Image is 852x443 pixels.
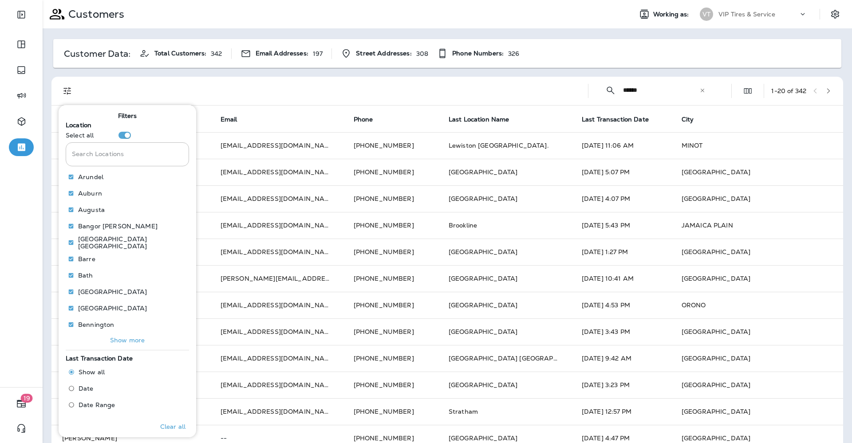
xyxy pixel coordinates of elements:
[508,50,519,57] p: 326
[210,292,343,318] td: [EMAIL_ADDRESS][DOMAIN_NAME]
[51,132,210,159] td: [PERSON_NAME]
[79,385,94,392] span: Date
[221,116,237,123] span: Email
[210,318,343,345] td: [EMAIL_ADDRESS][DOMAIN_NAME]
[210,398,343,425] td: [EMAIL_ADDRESS][DOMAIN_NAME]
[78,173,103,180] p: Arundel
[602,82,619,99] button: Collapse Search
[210,345,343,372] td: [EMAIL_ADDRESS][DOMAIN_NAME]
[51,398,210,425] td: [PERSON_NAME]
[452,50,504,57] span: Phone Numbers:
[154,50,206,57] span: Total Customers:
[682,116,694,123] span: City
[51,265,210,292] td: [PERSON_NAME]
[449,168,517,176] span: [GEOGRAPHIC_DATA]
[343,398,438,425] td: [PHONE_NUMBER]
[671,292,843,318] td: ORONO
[343,345,438,372] td: [PHONE_NUMBER]
[64,50,130,57] p: Customer Data:
[671,212,843,239] td: JAMAICA PLAIN
[51,239,210,265] td: [PERSON_NAME]
[449,248,517,256] span: [GEOGRAPHIC_DATA]
[671,132,843,159] td: MINOT
[9,6,34,24] button: Expand Sidebar
[343,265,438,292] td: [PHONE_NUMBER]
[66,334,189,346] button: Show more
[66,121,91,129] span: Location
[449,381,517,389] span: [GEOGRAPHIC_DATA]
[9,395,34,412] button: 19
[51,372,210,398] td: [PERSON_NAME]
[571,212,671,239] td: [DATE] 5:43 PM
[110,337,145,344] p: Show more
[65,8,124,21] p: Customers
[671,398,843,425] td: [GEOGRAPHIC_DATA]
[51,292,210,318] td: [PERSON_NAME]
[78,223,158,230] p: Bangor [PERSON_NAME]
[449,328,517,336] span: [GEOGRAPHIC_DATA]
[210,212,343,239] td: [EMAIL_ADDRESS][DOMAIN_NAME]
[221,115,249,123] span: Email
[51,345,210,372] td: [PERSON_NAME]
[354,116,373,123] span: Phone
[210,265,343,292] td: [PERSON_NAME][EMAIL_ADDRESS][DOMAIN_NAME]
[157,415,189,437] button: Clear all
[571,318,671,345] td: [DATE] 3:43 PM
[78,206,105,213] p: Augusta
[78,321,114,328] p: Bennington
[682,115,706,123] span: City
[582,115,660,123] span: Last Transaction Date
[66,354,133,362] span: Last Transaction Date
[78,305,147,312] p: [GEOGRAPHIC_DATA]
[671,318,843,345] td: [GEOGRAPHIC_DATA]
[78,235,182,250] p: [GEOGRAPHIC_DATA] [GEOGRAPHIC_DATA]
[571,398,671,425] td: [DATE] 12:57 PM
[118,112,137,120] span: Filters
[449,354,588,362] span: [GEOGRAPHIC_DATA] [GEOGRAPHIC_DATA]
[449,274,517,282] span: [GEOGRAPHIC_DATA]
[653,11,691,18] span: Working as:
[449,115,521,123] span: Last Location Name
[79,401,115,408] span: Date Range
[571,345,671,372] td: [DATE] 9:42 AM
[571,185,671,212] td: [DATE] 4:07 PM
[571,372,671,398] td: [DATE] 3:23 PM
[313,50,323,57] p: 197
[210,159,343,185] td: [EMAIL_ADDRESS][DOMAIN_NAME]
[210,239,343,265] td: [EMAIL_ADDRESS][DOMAIN_NAME]
[343,372,438,398] td: [PHONE_NUMBER]
[671,265,843,292] td: [GEOGRAPHIC_DATA]
[449,301,517,309] span: [GEOGRAPHIC_DATA]
[700,8,713,21] div: VT
[343,239,438,265] td: [PHONE_NUMBER]
[78,272,93,279] p: Bath
[771,87,806,94] div: 1 - 20 of 342
[449,141,549,149] span: Lewiston [GEOGRAPHIC_DATA].
[343,292,438,318] td: [PHONE_NUMBER]
[78,288,147,295] p: [GEOGRAPHIC_DATA]
[739,82,757,100] button: Edit Fields
[449,195,517,203] span: [GEOGRAPHIC_DATA]
[78,255,95,263] p: Barre
[256,50,308,57] span: Email Addresses:
[211,50,222,57] p: 342
[582,116,649,123] span: Last Transaction Date
[160,423,185,430] p: Clear all
[343,212,438,239] td: [PHONE_NUMBER]
[343,318,438,345] td: [PHONE_NUMBER]
[416,50,428,57] p: 308
[354,115,385,123] span: Phone
[671,185,843,212] td: [GEOGRAPHIC_DATA]
[221,435,332,442] p: --
[671,159,843,185] td: [GEOGRAPHIC_DATA]
[356,50,411,57] span: Street Addresses:
[51,318,210,345] td: [PERSON_NAME]
[210,132,343,159] td: [EMAIL_ADDRESS][DOMAIN_NAME]
[671,345,843,372] td: [GEOGRAPHIC_DATA]
[343,159,438,185] td: [PHONE_NUMBER]
[51,185,210,212] td: [PERSON_NAME]
[343,132,438,159] td: [PHONE_NUMBER]
[59,82,76,100] button: Filters
[79,369,105,376] span: Show all
[210,372,343,398] td: [EMAIL_ADDRESS][DOMAIN_NAME]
